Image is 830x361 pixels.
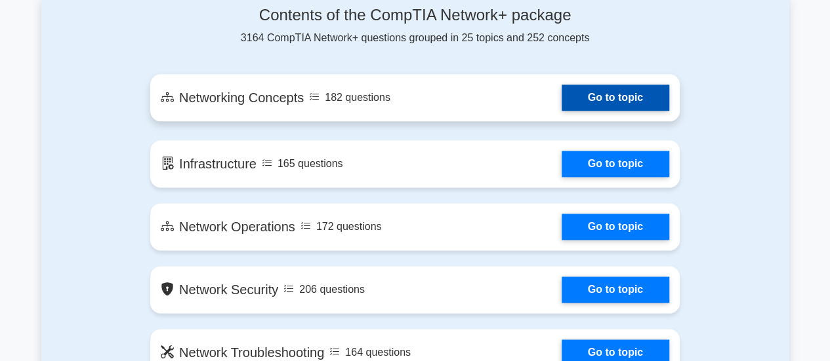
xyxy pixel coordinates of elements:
[562,151,669,177] a: Go to topic
[562,276,669,303] a: Go to topic
[150,6,680,46] div: 3164 CompTIA Network+ questions grouped in 25 topics and 252 concepts
[562,85,669,111] a: Go to topic
[562,214,669,240] a: Go to topic
[150,6,680,25] h4: Contents of the CompTIA Network+ package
